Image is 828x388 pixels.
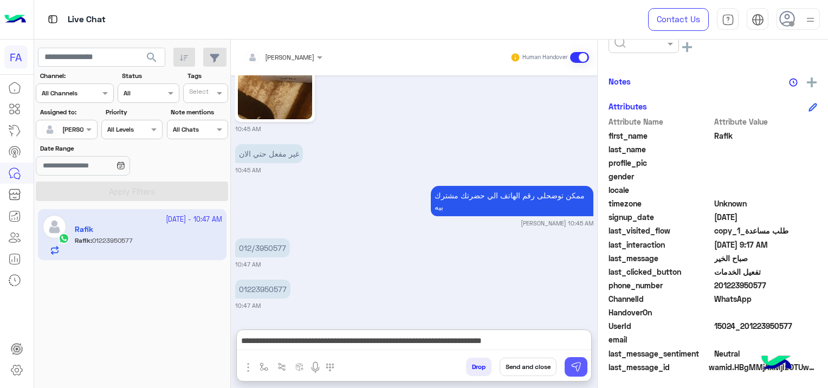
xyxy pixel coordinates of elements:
span: first_name [609,130,712,141]
img: notes [789,78,798,87]
span: Attribute Name [609,116,712,127]
span: last_name [609,144,712,155]
div: Select [187,87,209,99]
img: hulul-logo.png [758,345,795,383]
span: 2025-10-15T06:17:54.634Z [714,239,818,250]
span: null [714,171,818,182]
img: tab [752,14,764,26]
p: 15/10/2025, 10:47 AM [235,238,290,257]
span: gender [609,171,712,182]
span: timezone [609,198,712,209]
span: null [714,334,818,345]
span: locale [609,184,712,196]
small: 10:47 AM [235,301,261,310]
span: 2025-09-20T19:44:08.66Z [714,211,818,223]
span: last_interaction [609,239,712,250]
label: Priority [106,107,161,117]
img: tab [46,12,60,26]
label: Date Range [40,144,161,153]
small: 10:45 AM [235,166,261,174]
label: Status [122,71,178,81]
label: Note mentions [171,107,227,117]
span: null [714,307,818,318]
img: make a call [326,363,334,372]
span: 201223950577 [714,280,818,291]
span: Attribute Value [714,116,818,127]
span: signup_date [609,211,712,223]
span: phone_number [609,280,712,291]
button: select flow [255,358,273,376]
img: tab [722,14,734,26]
button: Trigger scenario [273,358,291,376]
span: last_visited_flow [609,225,712,236]
span: طلب مساعدة_copy_1 [714,225,818,236]
span: profile_pic [609,157,712,169]
span: 15024_201223950577 [714,320,818,332]
span: last_clicked_button [609,266,712,277]
label: Tags [187,71,227,81]
span: search [145,51,158,64]
small: 10:47 AM [235,260,261,269]
span: last_message_sentiment [609,348,712,359]
button: Send and close [500,358,557,376]
span: null [714,184,818,196]
span: HandoverOn [609,307,712,318]
p: 15/10/2025, 10:47 AM [235,280,290,299]
span: ChannelId [609,293,712,305]
span: wamid.HBgMMjAxMjIzOTUwNTc3FQIAEhgUM0EyOTY5QjlFRTYzNTIxRTJEMzUA [709,361,817,373]
span: Rafik [714,130,818,141]
img: Trigger scenario [277,363,286,371]
img: add [807,77,817,87]
span: صباح الخير [714,253,818,264]
img: send message [571,361,581,372]
button: create order [291,358,309,376]
span: last_message_id [609,361,707,373]
img: Logo [4,8,26,31]
img: create order [295,363,304,371]
label: Assigned to: [40,107,96,117]
img: defaultAdmin.png [42,122,57,137]
span: Unknown [714,198,818,209]
a: tab [717,8,739,31]
p: 15/10/2025, 10:45 AM [235,144,303,163]
small: [PERSON_NAME] 10:45 AM [521,219,593,228]
h6: Notes [609,76,631,86]
img: profile [804,13,817,27]
button: Apply Filters [36,182,228,201]
label: Channel: [40,71,113,81]
span: تفعيل الخدمات [714,266,818,277]
button: Drop [466,358,491,376]
small: 10:45 AM [235,125,261,133]
span: last_message [609,253,712,264]
span: 0 [714,348,818,359]
span: 2 [714,293,818,305]
img: send voice note [309,361,322,374]
h6: Attributes [609,101,647,111]
img: send attachment [242,361,255,374]
a: Contact Us [648,8,709,31]
p: Live Chat [68,12,106,27]
span: UserId [609,320,712,332]
button: search [139,48,165,71]
small: Human Handover [522,53,568,62]
p: 15/10/2025, 10:45 AM [431,186,593,216]
span: [PERSON_NAME] [265,53,314,61]
span: email [609,334,712,345]
img: select flow [260,363,268,371]
div: FA [4,46,28,69]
